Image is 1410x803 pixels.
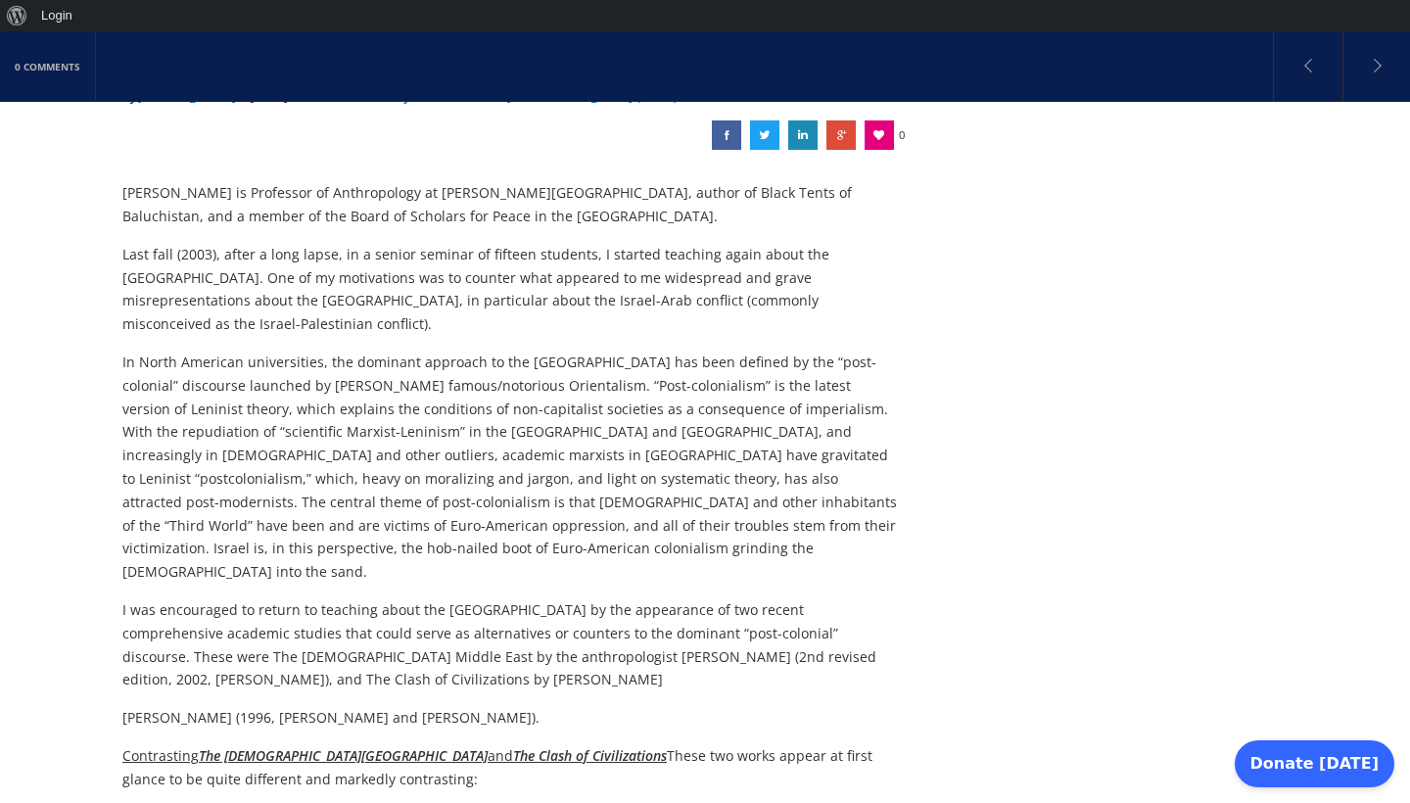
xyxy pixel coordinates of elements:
[122,351,899,584] p: In North American universities, the dominant approach to the [GEOGRAPHIC_DATA] has been defined b...
[122,706,899,730] p: [PERSON_NAME] (1996, [PERSON_NAME] and [PERSON_NAME]).
[712,120,741,150] a: Teaching the Truth about the Middle East
[122,744,899,791] p: These two works appear at first glance to be quite different and markedly contrasting:
[513,746,667,765] em: The Clash of Civilizations
[899,120,905,150] span: 0
[750,120,779,150] a: Teaching the Truth about the Middle East
[122,243,899,336] p: Last fall (2003), after a long lapse, in a senior seminar of fifteen students, I started teaching...
[122,598,899,691] p: I was encouraged to return to teaching about the [GEOGRAPHIC_DATA] by the appearance of two recen...
[788,120,818,150] a: Teaching the Truth about the Middle East
[122,181,899,228] p: [PERSON_NAME] is Professor of Anthropology at [PERSON_NAME][GEOGRAPHIC_DATA], author of Black Ten...
[122,746,667,765] u: Contrasting and
[826,120,856,150] a: Teaching the Truth about the Middle East
[199,746,488,765] em: The [DEMOGRAPHIC_DATA][GEOGRAPHIC_DATA]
